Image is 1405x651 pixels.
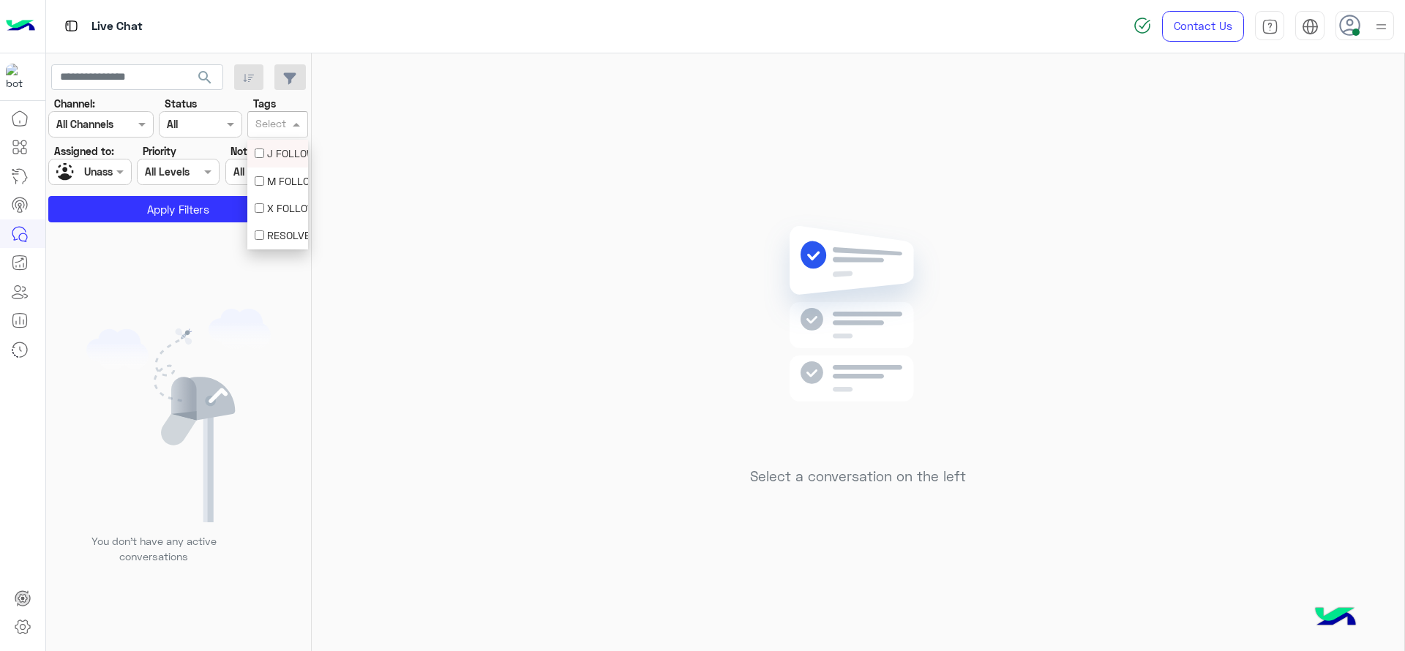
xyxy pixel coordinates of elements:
img: no messages [752,214,964,457]
p: You don’t have any active conversations [80,533,228,565]
img: tab [1302,18,1319,35]
label: Priority [143,143,176,159]
img: empty users [86,309,271,522]
h5: Select a conversation on the left [750,468,966,485]
a: tab [1255,11,1284,42]
img: 317874714732967 [6,64,32,90]
span: search [196,69,214,86]
img: Logo [6,11,35,42]
img: tab [62,17,80,35]
img: spinner [1134,17,1151,34]
label: Channel: [54,96,95,111]
img: tab [1262,18,1278,35]
button: Apply Filters [48,196,308,222]
button: search [187,64,223,96]
p: Live Chat [91,17,143,37]
div: RESOLVED [255,227,301,243]
div: X FOLLOW UP [255,200,301,216]
img: profile [1372,18,1390,36]
label: Note mentions [231,143,300,159]
img: hulul-logo.png [1310,592,1361,644]
label: Status [165,96,197,111]
ng-dropdown-panel: Options list [247,140,308,249]
label: Tags [253,96,276,111]
a: Contact Us [1162,11,1244,42]
div: J FOLLOW UP [255,146,301,161]
div: Select [253,116,286,135]
label: Assigned to: [54,143,114,159]
div: M FOLLOW UP [255,173,301,189]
